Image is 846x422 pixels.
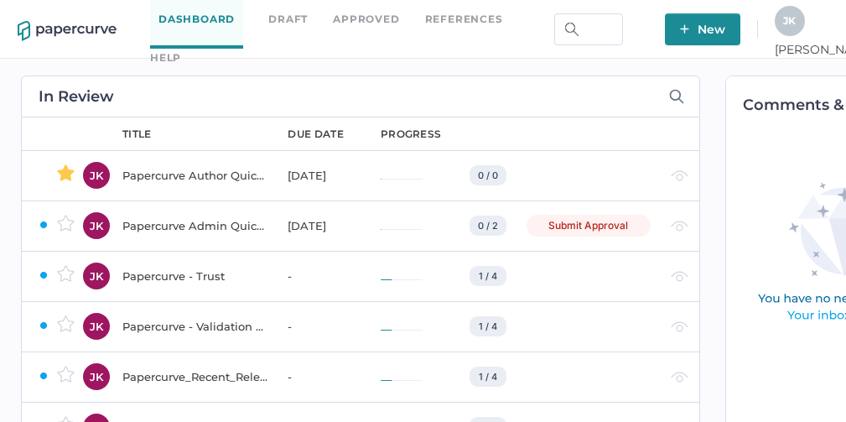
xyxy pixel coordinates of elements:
[680,24,689,34] img: plus-white.e19ec114.svg
[381,127,441,142] div: progress
[671,271,688,282] img: eye-light-gray.b6d092a5.svg
[470,367,506,387] div: 1 / 4
[39,270,49,280] img: ZaPP2z7XVwAAAABJRU5ErkJggg==
[83,162,110,189] div: JK
[470,216,506,236] div: 0 / 2
[271,352,364,402] td: -
[39,371,49,381] img: ZaPP2z7XVwAAAABJRU5ErkJggg==
[271,301,364,352] td: -
[57,315,75,332] img: star-inactive.70f2008a.svg
[333,10,399,29] a: Approved
[18,21,117,41] img: papercurve-logo-colour.7244d18c.svg
[288,216,361,236] div: [DATE]
[122,266,267,286] div: Papercurve - Trust
[288,127,343,142] div: due date
[39,220,49,230] img: ZaPP2z7XVwAAAABJRU5ErkJggg==
[122,316,267,336] div: Papercurve - Validation & Compliance Summary
[271,251,364,301] td: -
[83,313,110,340] div: JK
[527,215,651,237] div: Submit Approval
[288,165,361,185] div: [DATE]
[57,164,75,181] img: star-active.7b6ae705.svg
[122,216,267,236] div: Papercurve Admin Quick Start Guide Notification Test
[565,23,579,36] img: search.bf03fe8b.svg
[671,321,688,332] img: eye-light-gray.b6d092a5.svg
[665,13,740,45] button: New
[83,263,110,289] div: JK
[425,10,503,29] a: References
[122,127,152,142] div: title
[470,266,506,286] div: 1 / 4
[83,363,110,390] div: JK
[671,170,688,181] img: eye-light-gray.b6d092a5.svg
[57,215,75,232] img: star-inactive.70f2008a.svg
[554,13,623,45] input: Search Workspace
[671,372,688,383] img: eye-light-gray.b6d092a5.svg
[57,265,75,282] img: star-inactive.70f2008a.svg
[122,367,267,387] div: Papercurve_Recent_Release_Notes
[39,89,114,104] h2: In Review
[83,212,110,239] div: JK
[783,14,796,27] span: J K
[57,366,75,383] img: star-inactive.70f2008a.svg
[268,10,308,29] a: Draft
[39,320,49,331] img: ZaPP2z7XVwAAAABJRU5ErkJggg==
[150,49,181,67] div: help
[671,221,688,232] img: eye-light-gray.b6d092a5.svg
[470,316,506,336] div: 1 / 4
[680,13,725,45] span: New
[669,89,684,104] img: search-icon-expand.c6106642.svg
[122,165,267,185] div: Papercurve Author Quick Start Guide
[470,165,506,185] div: 0 / 0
